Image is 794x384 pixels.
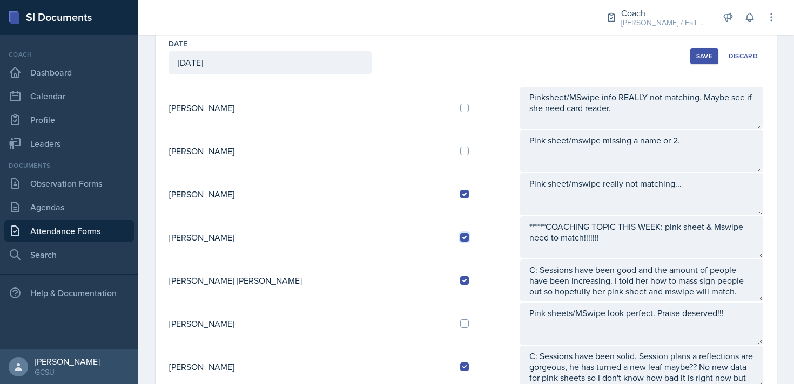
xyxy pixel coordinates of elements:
div: Save [696,52,712,60]
a: Calendar [4,85,134,107]
td: [PERSON_NAME] [169,216,452,259]
td: [PERSON_NAME] [169,129,452,173]
a: Search [4,244,134,265]
td: [PERSON_NAME] [PERSON_NAME] [169,259,452,302]
button: Save [690,48,718,64]
div: [PERSON_NAME] [35,356,100,367]
label: Date [169,38,187,49]
td: [PERSON_NAME] [169,173,452,216]
a: Dashboard [4,61,134,83]
button: Discard [723,48,764,64]
a: Attendance Forms [4,220,134,242]
td: [PERSON_NAME] [169,302,452,345]
div: Discard [729,52,758,60]
div: [PERSON_NAME] / Fall 2025 [621,17,708,29]
a: Profile [4,109,134,131]
div: Coach [621,6,708,19]
td: [PERSON_NAME] [169,86,452,129]
a: Agendas [4,196,134,218]
div: Help & Documentation [4,282,134,304]
div: Coach [4,50,134,59]
div: GCSU [35,367,100,378]
a: Leaders [4,133,134,154]
a: Observation Forms [4,173,134,194]
div: Documents [4,161,134,170]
